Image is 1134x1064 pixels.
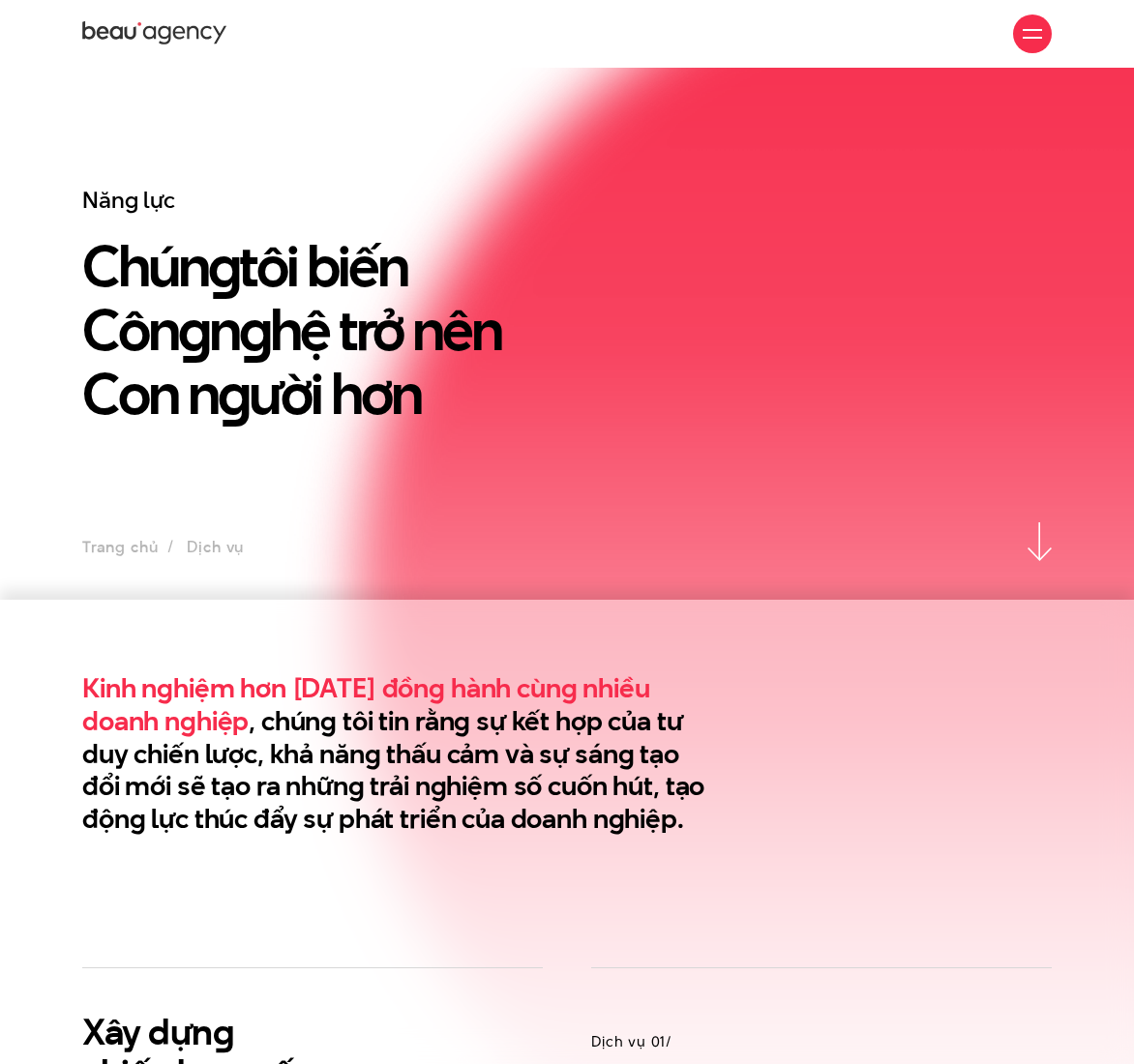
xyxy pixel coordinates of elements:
[208,226,239,306] en: g
[82,186,802,216] h3: Năng lực
[178,290,209,369] en: g
[82,672,719,836] h2: , chúng tôi tin rằng sự kết hợp của tư duy chiến lược, khả năng thấu cảm và sự sáng tạo đổi mới s...
[82,234,802,426] h1: Chún tôi biến Côn n hệ trở nên Con n ười hơn
[213,1006,235,1057] en: g
[82,536,158,558] a: Trang chủ
[82,669,650,740] b: Kinh nghiệm hơn [DATE] đồng hành cùng nhiều doanh nghiệp
[591,1031,1052,1052] h3: Dịch vụ 01/
[218,354,249,433] en: g
[239,290,270,369] en: g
